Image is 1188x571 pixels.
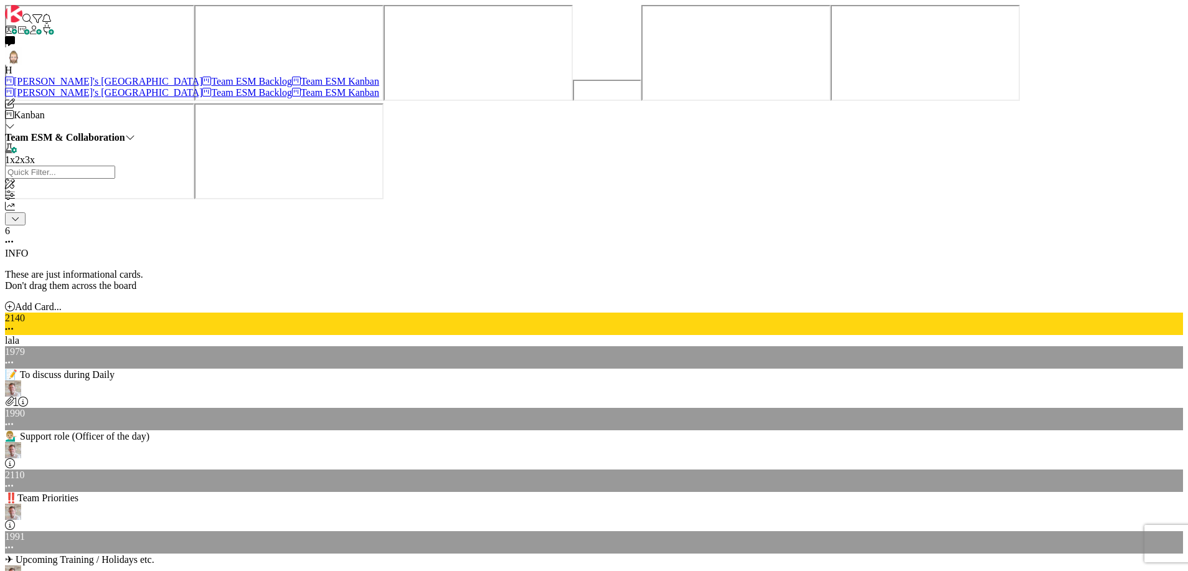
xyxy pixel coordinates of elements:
div: 1991✈ Upcoming Training / Holidays etc. [5,531,1183,565]
a: Team ESM Backlog [202,87,292,98]
span: Team ESM Kanban [301,76,379,87]
div: 1979 [5,346,1183,369]
div: 2110 [5,470,1183,481]
div: 2110‼️Team Priorities [5,470,1183,504]
span: 1x [5,154,15,165]
b: Team ESM & Collaboration [5,132,125,143]
span: INFO [5,248,28,258]
div: 1979 [5,346,1183,357]
div: 1990 [5,408,1183,419]
input: Quick Filter... [5,166,115,179]
div: lala [5,335,1183,346]
a: [PERSON_NAME]'s [GEOGRAPHIC_DATA] [5,76,202,87]
span: 3x [25,154,35,165]
div: 1979📝 To discuss during Daily [5,346,1183,380]
span: 1 [14,397,18,407]
div: 📝 To discuss during Daily [5,369,1183,380]
div: ‼️Team Priorities [5,492,1183,504]
span: Team ESM Backlog [211,76,292,87]
span: Kanban [14,110,45,120]
div: 1990 [5,408,1183,430]
img: Rd [5,504,21,520]
a: [PERSON_NAME]'s [GEOGRAPHIC_DATA] [5,87,202,98]
img: Rd [5,442,21,458]
span: [PERSON_NAME]'s [GEOGRAPHIC_DATA] [14,76,202,87]
div: 1990💁🏼‍♂️ Support role (Officer of the day) [5,408,1183,442]
div: Rd [5,442,1183,470]
span: Team ESM Kanban [301,87,379,98]
img: Rd [5,380,21,397]
div: Rd [5,504,1183,531]
span: [PERSON_NAME]'s [GEOGRAPHIC_DATA] [14,87,202,98]
div: H [5,65,1183,76]
span: 2x [15,154,25,165]
div: 2140lala [5,313,1183,346]
div: 1991 [5,531,1183,542]
div: 💁🏼‍♂️ Support role (Officer of the day) [5,430,1183,442]
a: Team ESM Backlog [202,76,292,87]
a: Team ESM Kanban [292,76,379,87]
div: 2140 [5,313,1183,324]
iframe: UserGuiding AI Assistant [194,103,384,199]
span: 6 [5,225,10,236]
a: Team ESM Kanban [292,87,379,98]
div: ✈ Upcoming Training / Holidays etc. [5,554,1183,565]
div: Rd [5,380,1183,408]
iframe: UserGuiding Knowledge Base [641,5,831,101]
span: Team ESM Backlog [211,87,292,98]
iframe: UserGuiding AI Assistant Launcher [5,103,194,199]
iframe: UserGuiding Product Updates [831,5,1020,101]
span: Add Card... [15,301,62,312]
p: These are just informational cards. Don't drag them across the board [5,269,164,291]
div: 2140 [5,313,1183,335]
div: 2110 [5,470,1183,492]
div: 1991 [5,531,1183,554]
